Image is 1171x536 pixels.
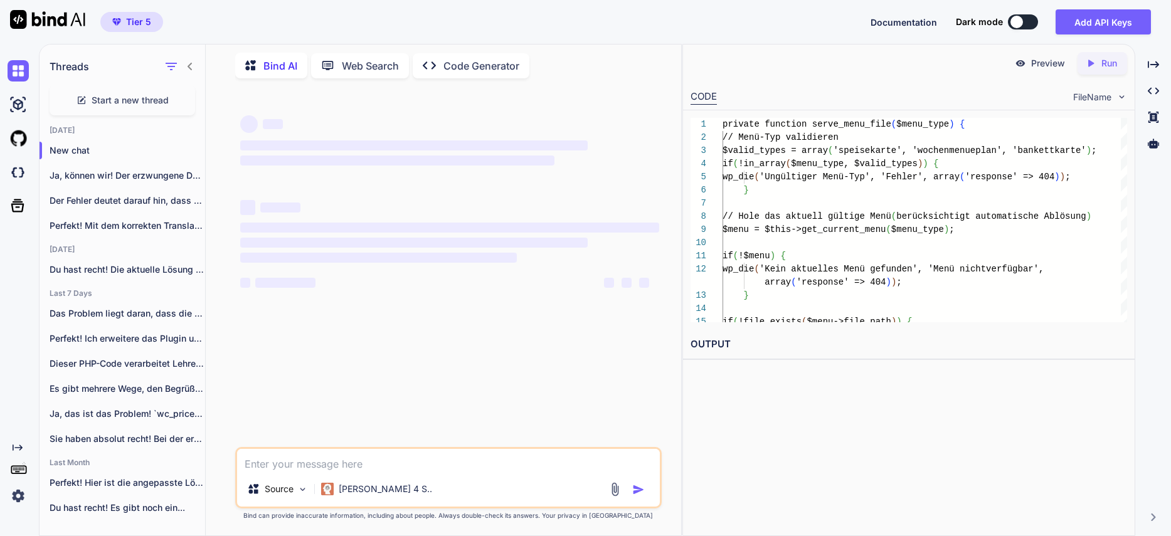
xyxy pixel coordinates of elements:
[754,264,759,274] span: (
[765,277,791,287] span: array
[802,317,807,327] span: (
[50,307,205,320] p: Das Problem liegt daran, dass die `get_field()`...
[260,202,300,213] span: ‌
[723,251,733,261] span: if
[604,278,614,288] span: ‌
[918,159,923,169] span: )
[263,58,297,73] p: Bind AI
[1015,58,1026,69] img: preview
[723,264,754,274] span: wp_die
[40,288,205,298] h2: Last 7 Days
[723,132,839,142] span: // Menü-Typ validieren
[265,483,294,495] p: Source
[691,184,706,197] div: 6
[760,172,960,182] span: 'Ungültiger Menü-Typ', 'Fehler', array
[891,224,944,234] span: $menu_type
[100,12,163,32] button: premiumTier 5
[92,94,169,107] span: Start a new thread
[871,16,937,29] button: Documentation
[8,128,29,149] img: githubLight
[733,159,738,169] span: (
[738,159,786,169] span: !in_array
[691,118,706,131] div: 1
[1086,145,1091,155] span: )
[891,119,896,129] span: (
[723,317,733,327] span: if
[240,278,250,288] span: ‌
[770,251,775,261] span: )
[50,219,205,232] p: Perfekt! Mit dem korrekten TranslatePres...
[965,172,1055,182] span: 'response' => 404
[1065,172,1070,182] span: ;
[297,484,308,495] img: Pick Models
[235,511,662,520] p: Bind can provide inaccurate information, including about people. Always double-check its answers....
[944,224,949,234] span: )
[40,458,205,468] h2: Last Month
[791,277,796,287] span: (
[691,250,706,263] div: 11
[723,159,733,169] span: if
[240,115,258,133] span: ‌
[240,238,588,248] span: ‌
[896,277,901,287] span: ;
[50,332,205,345] p: Perfekt! Ich erweitere das Plugin um ein...
[896,211,1086,221] span: berücksichtigt automatische Ablösung
[240,253,517,263] span: ‌
[1060,172,1065,182] span: )
[321,483,334,495] img: Claude 4 Sonnet
[723,145,828,155] span: $valid_types = array
[691,263,706,276] div: 12
[691,171,706,184] div: 5
[1101,57,1117,70] p: Run
[949,119,954,129] span: )
[50,502,205,514] p: Du hast recht! Es gibt noch ein...
[733,317,738,327] span: (
[923,159,928,169] span: )
[50,144,205,157] p: New chat
[691,210,706,223] div: 8
[949,224,954,234] span: ;
[1056,9,1151,34] button: Add API Keys
[50,194,205,207] p: Der Fehler deutet darauf hin, dass beim ...
[738,317,802,327] span: !file_exists
[8,94,29,115] img: ai-studio
[50,263,205,276] p: Du hast recht! Die aktuelle Lösung ändert...
[50,357,205,370] p: Dieser PHP-Code verarbeitet Lehrer-Daten aus einem Stundenplan....
[723,172,754,182] span: wp_die
[1091,145,1096,155] span: ;
[691,197,706,210] div: 7
[691,90,717,105] div: CODE
[50,476,205,489] p: Perfekt! Hier ist die angepasste Lösung mit...
[986,264,1044,274] span: verfügbar',
[896,119,949,129] span: $menu_type
[339,483,432,495] p: [PERSON_NAME] 4 S..
[691,289,706,302] div: 13
[691,236,706,250] div: 10
[733,251,738,261] span: (
[723,211,891,221] span: // Hole das aktuell gültige Menü
[760,264,986,274] span: 'Kein aktuelles Menü gefunden', 'Menü nicht
[255,278,315,288] span: ‌
[240,140,588,150] span: ‌
[744,290,749,300] span: }
[871,17,937,28] span: Documentation
[622,278,632,288] span: ‌
[738,251,770,261] span: !$menu
[1086,211,1091,221] span: )
[683,330,1135,359] h2: OUTPUT
[1073,91,1111,103] span: FileName
[691,157,706,171] div: 4
[632,483,645,496] img: icon
[50,169,205,182] p: Ja, können wir! Der erzwungene Download ...
[342,58,399,73] p: Web Search
[40,244,205,255] h2: [DATE]
[786,159,791,169] span: (
[960,172,965,182] span: (
[723,119,891,129] span: private function serve_menu_file
[807,317,891,327] span: $menu->file_path
[50,433,205,445] p: Sie haben absolut recht! Bei der ersten...
[10,10,85,29] img: Bind AI
[781,251,786,261] span: {
[126,16,151,28] span: Tier 5
[691,131,706,144] div: 2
